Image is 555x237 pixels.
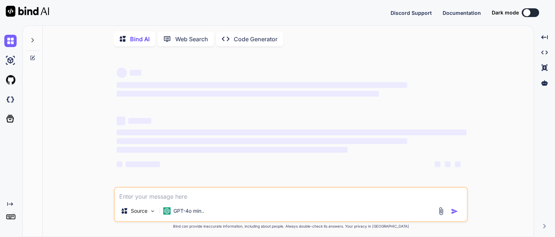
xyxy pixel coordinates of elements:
[117,138,407,144] span: ‌
[451,208,458,215] img: icon
[391,10,432,16] span: Discord Support
[445,161,451,167] span: ‌
[4,54,17,67] img: ai-studio
[443,9,481,17] button: Documentation
[4,93,17,106] img: darkCloudIdeIcon
[455,161,461,167] span: ‌
[117,130,466,135] span: ‌
[117,91,379,97] span: ‌
[437,207,445,215] img: attachment
[173,207,204,215] p: GPT-4o min..
[125,161,160,167] span: ‌
[175,35,208,43] p: Web Search
[435,161,440,167] span: ‌
[114,224,468,229] p: Bind can provide inaccurate information, including about people. Always double-check its answers....
[163,207,171,215] img: GPT-4o mini
[117,68,127,78] span: ‌
[117,161,122,167] span: ‌
[131,207,147,215] p: Source
[443,10,481,16] span: Documentation
[128,118,151,124] span: ‌
[117,117,125,125] span: ‌
[391,9,432,17] button: Discord Support
[234,35,277,43] p: Code Generator
[150,208,156,214] img: Pick Models
[492,9,519,16] span: Dark mode
[4,35,17,47] img: chat
[117,147,348,153] span: ‌
[130,35,150,43] p: Bind AI
[130,70,141,76] span: ‌
[4,74,17,86] img: githubLight
[6,6,49,17] img: Bind AI
[117,82,407,88] span: ‌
